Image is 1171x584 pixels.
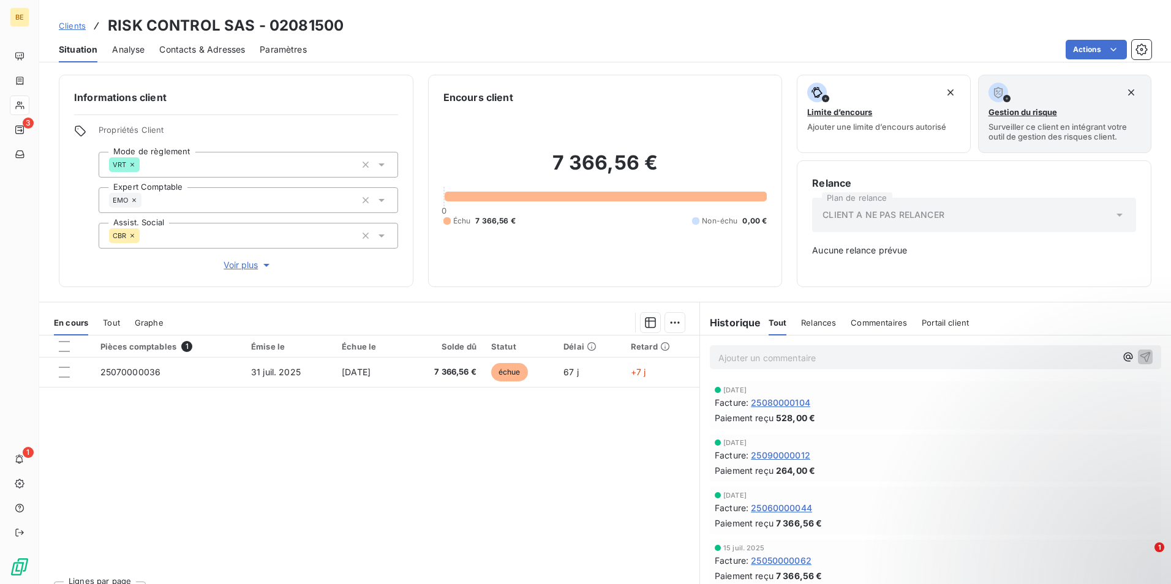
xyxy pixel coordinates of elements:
h6: Historique [700,315,761,330]
span: EMO [113,197,128,204]
span: Portail client [922,318,969,328]
span: Graphe [135,318,164,328]
span: Paramètres [260,43,307,56]
span: échue [491,363,528,381]
span: Paiement reçu [715,517,774,530]
span: [DATE] [723,386,747,394]
span: Propriétés Client [99,125,398,142]
div: Retard [631,342,692,351]
span: CBR [113,232,126,239]
span: 7 366,56 € [411,366,476,378]
span: Tout [103,318,120,328]
button: Limite d’encoursAjouter une limite d’encours autorisé [797,75,970,153]
span: Aucune relance prévue [812,244,1136,256]
div: Pièces comptables [100,341,236,352]
span: En cours [54,318,88,328]
span: 67 j [563,367,579,377]
span: 3 [23,118,34,129]
span: +7 j [631,367,646,377]
span: Paiement reçu [715,411,774,424]
div: Échue le [342,342,396,351]
span: [DATE] [342,367,371,377]
input: Ajouter une valeur [140,230,149,241]
span: Situation [59,43,97,56]
span: Commentaires [851,318,907,328]
h3: RISK CONTROL SAS - 02081500 [108,15,344,37]
input: Ajouter une valeur [141,195,151,206]
span: 15 juil. 2025 [723,544,764,552]
span: Facture : [715,449,748,462]
span: 1 [23,447,34,458]
span: 0,00 € [742,215,767,226]
span: Contacts & Adresses [159,43,245,56]
span: Tout [769,318,787,328]
span: Clients [59,21,86,31]
div: Émise le [251,342,327,351]
span: 25050000062 [751,554,811,567]
button: Voir plus [99,258,398,272]
span: Paiement reçu [715,569,774,582]
span: 528,00 € [776,411,815,424]
h6: Relance [812,176,1136,190]
span: [DATE] [723,439,747,446]
span: 1 [181,341,192,352]
span: CLIENT A NE PAS RELANCER [823,209,944,221]
span: Analyse [112,43,145,56]
span: 0 [442,206,446,215]
span: Facture : [715,396,748,409]
span: Voir plus [224,259,273,271]
span: 25080000104 [751,396,810,409]
div: BE [10,7,29,27]
span: [DATE] [723,492,747,499]
button: Gestion du risqueSurveiller ce client en intégrant votre outil de gestion des risques client. [978,75,1151,153]
input: Ajouter une valeur [140,159,149,170]
div: Statut [491,342,549,351]
span: VRT [113,161,126,168]
h2: 7 366,56 € [443,151,767,187]
span: 25070000036 [100,367,161,377]
span: Surveiller ce client en intégrant votre outil de gestion des risques client. [988,122,1141,141]
span: Limite d’encours [807,107,872,117]
span: Échu [453,215,471,226]
div: Délai [563,342,616,351]
span: Non-échu [702,215,737,226]
span: 7 366,56 € [776,517,823,530]
h6: Encours client [443,90,513,105]
span: Gestion du risque [988,107,1057,117]
span: 25060000044 [751,501,812,514]
span: 31 juil. 2025 [251,367,301,377]
span: 25090000012 [751,449,810,462]
a: Clients [59,20,86,32]
span: 7 366,56 € [776,569,823,582]
span: 7 366,56 € [475,215,516,226]
iframe: Intercom live chat [1129,542,1159,572]
span: 264,00 € [776,464,815,477]
span: 1 [1154,542,1164,552]
img: Logo LeanPay [10,557,29,577]
span: Facture : [715,554,748,567]
span: Relances [801,318,836,328]
h6: Informations client [74,90,398,105]
span: Paiement reçu [715,464,774,477]
div: Solde dû [411,342,476,351]
button: Actions [1066,40,1127,59]
span: Facture : [715,501,748,514]
span: Ajouter une limite d’encours autorisé [807,122,946,132]
iframe: Intercom notifications message [926,465,1171,551]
